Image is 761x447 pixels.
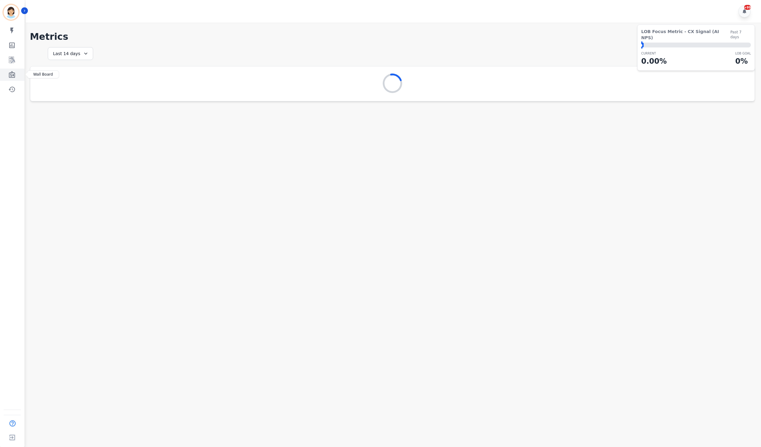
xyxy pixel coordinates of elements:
[30,31,755,42] h1: Metrics
[730,30,751,39] span: Past 7 days
[641,56,667,67] p: 0.00 %
[48,47,93,60] div: Last 14 days
[641,28,730,41] span: LOB Focus Metric - CX Signal (AI NPS)
[641,43,644,47] div: ⬤
[735,51,751,56] p: LOB Goal
[735,56,751,67] p: 0 %
[744,5,751,10] div: +99
[4,5,18,20] img: Bordered avatar
[641,51,667,56] p: CURRENT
